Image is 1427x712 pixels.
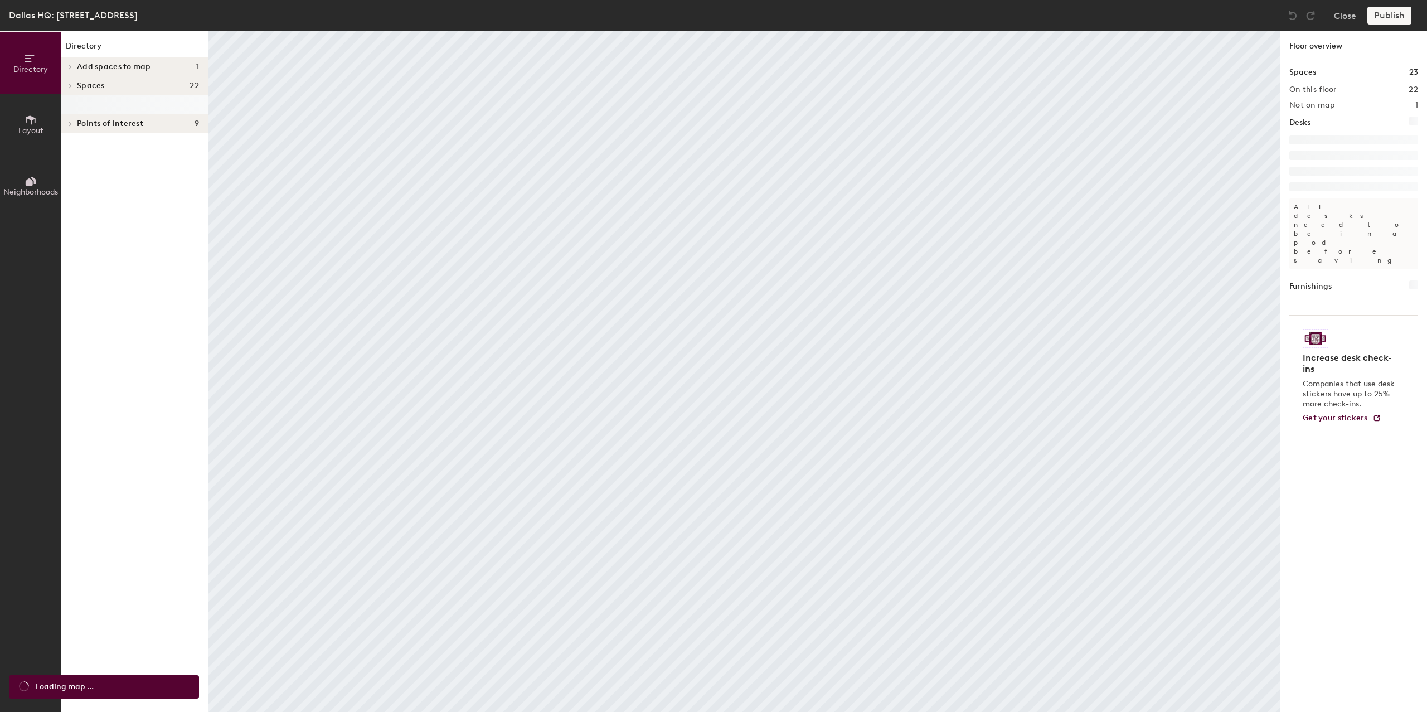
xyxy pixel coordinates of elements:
[1289,101,1334,110] h2: Not on map
[1280,31,1427,57] h1: Floor overview
[61,40,208,57] h1: Directory
[1409,85,1418,94] h2: 22
[208,31,1280,712] canvas: Map
[1289,85,1337,94] h2: On this floor
[1409,66,1418,79] h1: 23
[36,681,94,693] span: Loading map ...
[1287,10,1298,21] img: Undo
[196,62,199,71] span: 1
[9,8,138,22] div: Dallas HQ: [STREET_ADDRESS]
[1289,117,1310,129] h1: Desks
[1303,352,1398,375] h4: Increase desk check-ins
[190,81,199,90] span: 22
[1303,329,1328,348] img: Sticker logo
[3,187,58,197] span: Neighborhoods
[77,119,143,128] span: Points of interest
[1415,101,1418,110] h2: 1
[1334,7,1356,25] button: Close
[1303,413,1368,423] span: Get your stickers
[1305,10,1316,21] img: Redo
[13,65,48,74] span: Directory
[195,119,199,128] span: 9
[1289,66,1316,79] h1: Spaces
[77,81,105,90] span: Spaces
[1289,280,1332,293] h1: Furnishings
[1303,414,1381,423] a: Get your stickers
[18,126,43,135] span: Layout
[1289,198,1418,269] p: All desks need to be in a pod before saving
[1303,379,1398,409] p: Companies that use desk stickers have up to 25% more check-ins.
[77,62,151,71] span: Add spaces to map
